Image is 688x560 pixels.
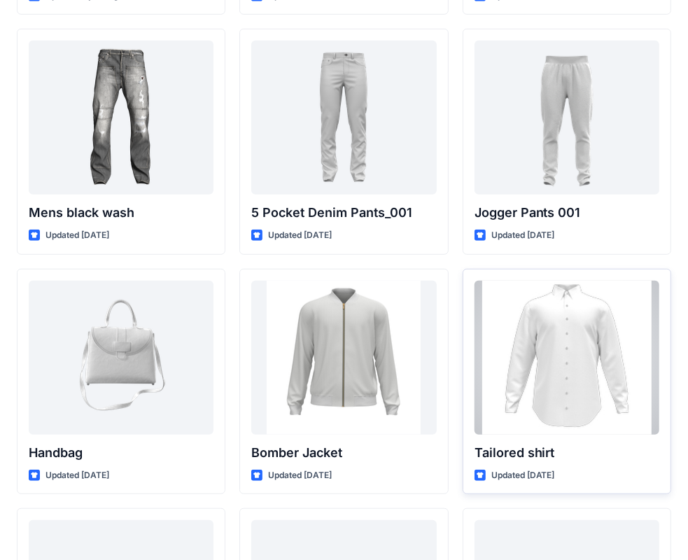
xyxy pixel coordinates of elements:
[475,203,659,223] p: Jogger Pants 001
[491,468,555,483] p: Updated [DATE]
[29,443,213,463] p: Handbag
[29,203,213,223] p: Mens black wash
[475,281,659,435] a: Tailored shirt
[475,443,659,463] p: Tailored shirt
[45,228,109,243] p: Updated [DATE]
[251,203,436,223] p: 5 Pocket Denim Pants_001
[251,41,436,195] a: 5 Pocket Denim Pants_001
[268,468,332,483] p: Updated [DATE]
[475,41,659,195] a: Jogger Pants 001
[251,443,436,463] p: Bomber Jacket
[268,228,332,243] p: Updated [DATE]
[29,41,213,195] a: Mens black wash
[29,281,213,435] a: Handbag
[491,228,555,243] p: Updated [DATE]
[251,281,436,435] a: Bomber Jacket
[45,468,109,483] p: Updated [DATE]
